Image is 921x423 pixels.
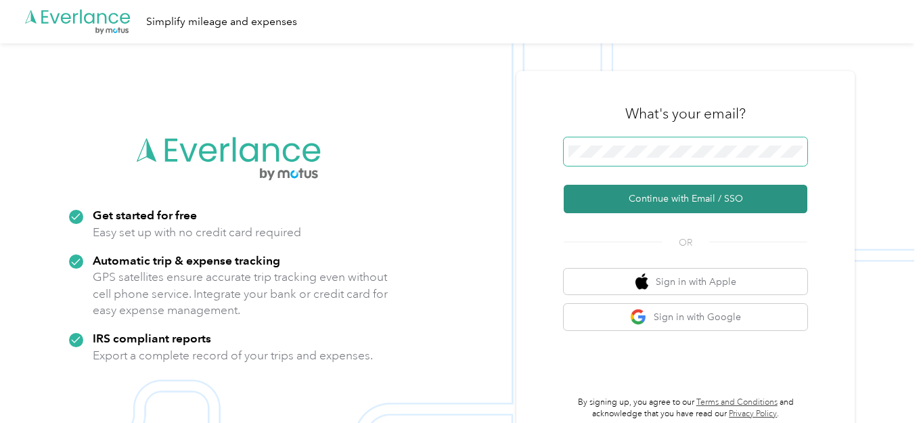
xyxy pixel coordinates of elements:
p: By signing up, you agree to our and acknowledge that you have read our . [564,397,807,420]
strong: Get started for free [93,208,197,222]
a: Privacy Policy [729,409,777,419]
button: Continue with Email / SSO [564,185,807,213]
p: Easy set up with no credit card required [93,224,301,241]
button: google logoSign in with Google [564,304,807,330]
p: Export a complete record of your trips and expenses. [93,347,373,364]
strong: Automatic trip & expense tracking [93,253,280,267]
p: GPS satellites ensure accurate trip tracking even without cell phone service. Integrate your bank... [93,269,388,319]
h3: What's your email? [625,104,746,123]
img: apple logo [635,273,649,290]
img: google logo [630,309,647,326]
div: Simplify mileage and expenses [146,14,297,30]
button: apple logoSign in with Apple [564,269,807,295]
strong: IRS compliant reports [93,331,211,345]
a: Terms and Conditions [696,397,778,407]
span: OR [662,236,709,250]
